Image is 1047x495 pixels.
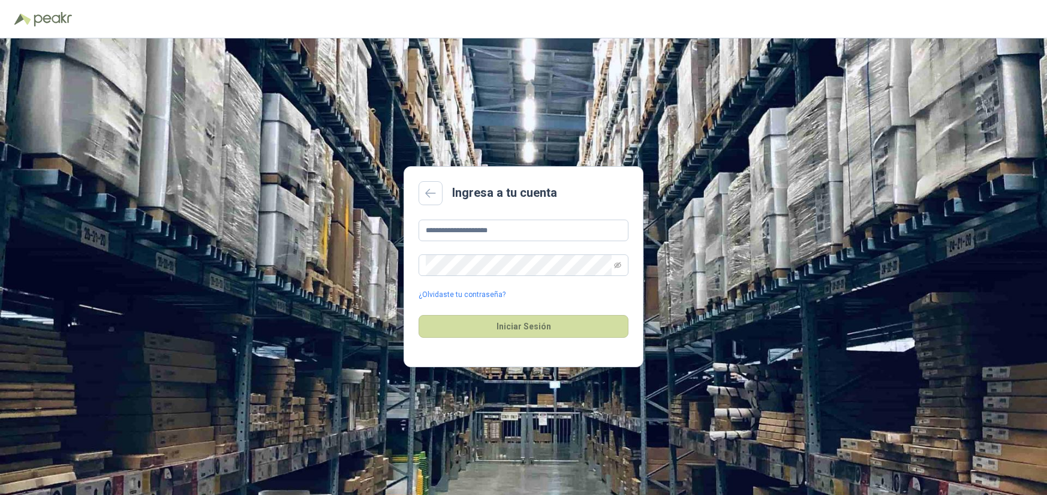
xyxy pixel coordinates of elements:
[14,13,31,25] img: Logo
[34,12,72,26] img: Peakr
[419,289,506,301] a: ¿Olvidaste tu contraseña?
[614,262,621,269] span: eye-invisible
[419,315,628,338] button: Iniciar Sesión
[452,184,557,202] h2: Ingresa a tu cuenta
